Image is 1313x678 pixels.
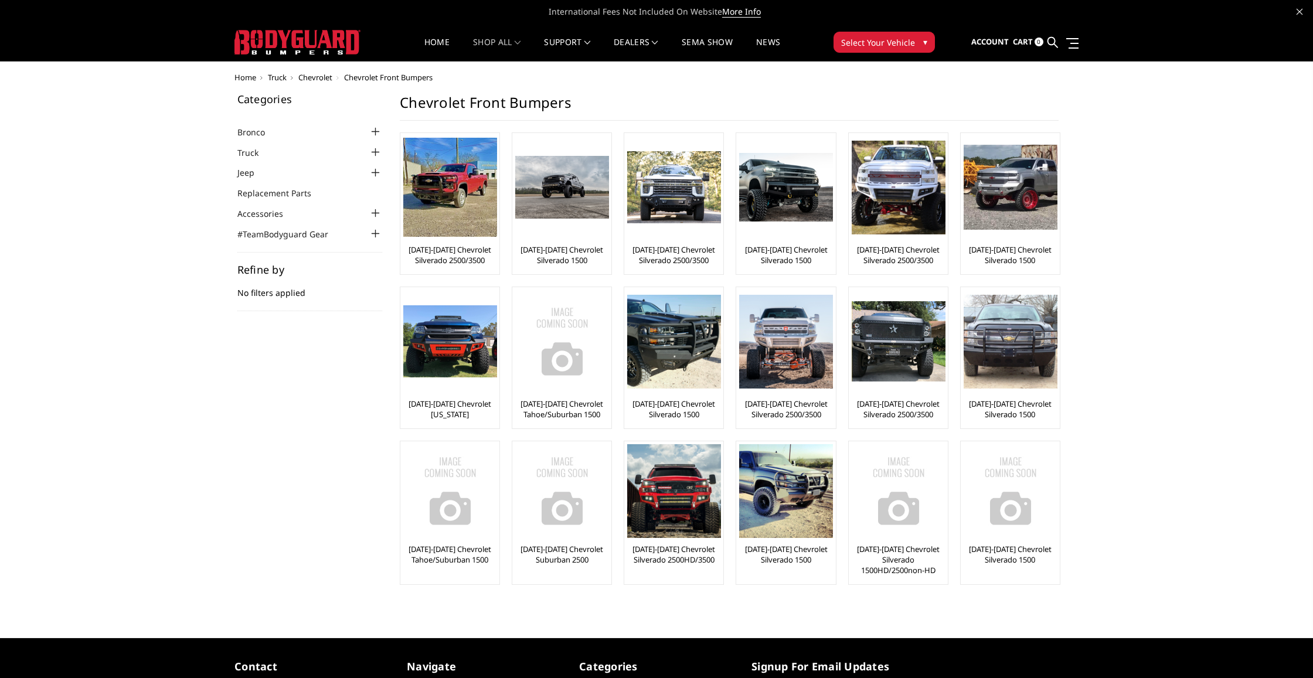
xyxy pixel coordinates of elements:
button: Select Your Vehicle [834,32,935,53]
a: [DATE]-[DATE] Chevrolet Silverado 2500/3500 [739,398,832,420]
a: No Image [403,444,496,538]
a: [DATE]-[DATE] Chevrolet Silverado 1500HD/2500non-HD [852,544,945,575]
img: No Image [852,444,945,538]
a: Truck [268,72,287,83]
a: [DATE]-[DATE] Chevrolet Silverado 1500 [739,544,832,565]
a: Cart 0 [1013,26,1043,58]
a: No Image [515,290,608,393]
div: No filters applied [237,264,383,311]
a: Accessories [237,207,298,220]
span: Chevrolet Front Bumpers [344,72,433,83]
a: [DATE]-[DATE] Chevrolet Silverado 1500 [739,244,832,265]
a: [DATE]-[DATE] Chevrolet Silverado 2500/3500 [852,398,945,420]
span: Cart [1013,36,1033,47]
a: [DATE]-[DATE] Chevrolet Silverado 1500 [515,244,608,265]
a: [DATE]-[DATE] Chevrolet Silverado 2500/3500 [403,244,496,265]
a: [DATE]-[DATE] Chevrolet Tahoe/Suburban 1500 [515,398,608,420]
a: Chevrolet [298,72,332,83]
a: [DATE]-[DATE] Chevrolet Suburban 2500 [515,544,608,565]
a: [DATE]-[DATE] Chevrolet Silverado 1500 [627,398,720,420]
a: No Image [515,444,608,538]
h5: Categories [579,659,734,674]
span: Select Your Vehicle [841,36,915,49]
img: No Image [515,444,609,538]
h5: Categories [237,94,383,104]
a: Home [424,38,450,61]
a: News [756,38,780,61]
span: 0 [1035,38,1043,46]
img: No Image [964,444,1057,538]
a: Jeep [237,166,269,179]
a: [DATE]-[DATE] Chevrolet Tahoe/Suburban 1500 [403,544,496,565]
a: [DATE]-[DATE] Chevrolet Silverado 1500 [964,398,1057,420]
a: [DATE]-[DATE] Chevrolet [US_STATE] [403,398,496,420]
a: Support [544,38,590,61]
img: No Image [515,295,609,389]
span: ▾ [923,36,927,48]
a: No Image [852,444,945,538]
a: [DATE]-[DATE] Chevrolet Silverado 1500 [964,244,1057,265]
a: Truck [237,146,273,159]
img: BODYGUARD BUMPERS [234,30,360,54]
a: [DATE]-[DATE] Chevrolet Silverado 2500HD/3500 [627,544,720,565]
h5: signup for email updates [751,659,906,674]
span: Account [971,36,1009,47]
a: More Info [722,6,761,18]
a: SEMA Show [682,38,733,61]
h5: contact [234,659,389,674]
a: Dealers [614,38,658,61]
a: shop all [473,38,521,61]
a: [DATE]-[DATE] Chevrolet Silverado 2500/3500 [627,244,720,265]
a: Bronco [237,126,280,138]
a: Replacement Parts [237,187,326,199]
h5: Navigate [407,659,562,674]
a: [DATE]-[DATE] Chevrolet Silverado 1500 [964,544,1057,565]
a: Home [234,72,256,83]
img: No Image [403,444,497,538]
a: #TeamBodyguard Gear [237,228,343,240]
h5: Refine by [237,264,383,275]
a: [DATE]-[DATE] Chevrolet Silverado 2500/3500 [852,244,945,265]
h1: Chevrolet Front Bumpers [400,94,1059,121]
a: Account [971,26,1009,58]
